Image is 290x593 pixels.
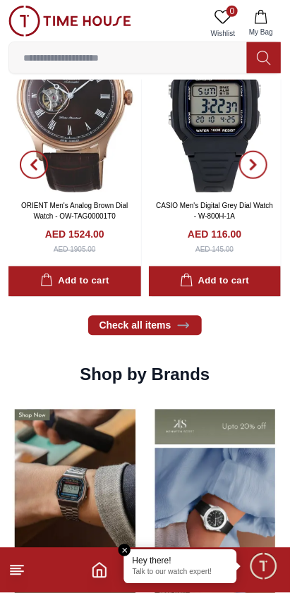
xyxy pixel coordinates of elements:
[149,23,282,192] img: CASIO Men's Digital Grey Dial Watch - W-800H-1A
[80,364,210,386] h2: Shop by Brands
[54,245,96,255] div: AED 1905.00
[205,6,241,42] a: 0Wishlist
[8,267,141,297] button: Add to cart
[180,274,249,290] div: Add to cart
[226,6,238,17] span: 0
[8,23,141,192] img: ORIENT Men's Analog Brown Dial Watch - OW-TAG00001T0
[40,274,109,290] div: Add to cart
[21,202,128,221] a: ORIENT Men's Analog Brown Dial Watch - OW-TAG00001T0
[45,228,104,242] h4: AED 1524.00
[133,568,229,578] p: Talk to our watch expert!
[243,27,279,37] span: My Bag
[88,316,203,336] a: Check all items
[91,562,108,579] a: Home
[8,6,131,37] img: ...
[195,245,234,255] div: AED 145.00
[241,6,282,42] button: My Bag
[149,267,282,297] button: Add to cart
[248,551,279,582] div: Chat Widget
[205,28,241,39] span: Wishlist
[133,556,229,567] div: Hey there!
[119,544,131,557] em: Close tooltip
[188,228,241,242] h4: AED 116.00
[156,202,273,221] a: CASIO Men's Digital Grey Dial Watch - W-800H-1A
